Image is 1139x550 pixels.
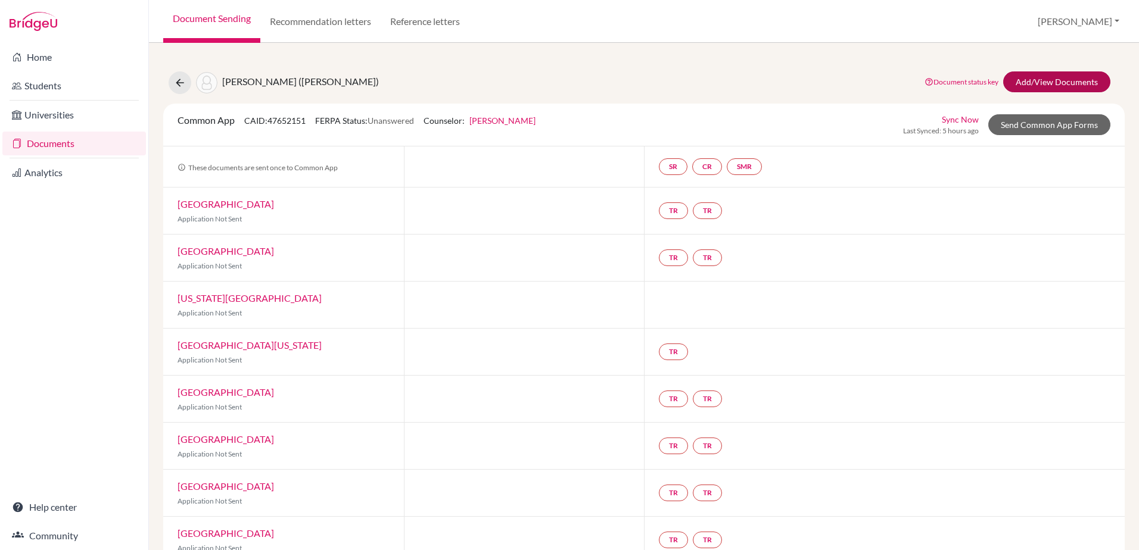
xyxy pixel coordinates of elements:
a: Universities [2,103,146,127]
a: [US_STATE][GEOGRAPHIC_DATA] [178,292,322,304]
span: Application Not Sent [178,496,242,505]
a: Help center [2,495,146,519]
span: Common App [178,114,235,126]
span: Unanswered [368,115,414,126]
span: FERPA Status: [315,115,414,126]
a: TR [693,485,722,501]
a: [GEOGRAPHIC_DATA] [178,198,274,210]
span: Application Not Sent [178,308,242,317]
span: Application Not Sent [178,261,242,270]
a: SMR [727,158,762,175]
a: TR [659,202,688,219]
a: Students [2,74,146,98]
a: Analytics [2,161,146,185]
a: [GEOGRAPHIC_DATA] [178,433,274,445]
a: TR [659,532,688,548]
a: TR [659,343,688,360]
a: Documents [2,132,146,155]
span: These documents are sent once to Common App [178,163,338,172]
a: TR [659,390,688,407]
a: TR [693,249,722,266]
span: CAID: 47652151 [244,115,306,126]
a: CR [692,158,722,175]
a: TR [659,437,688,454]
a: TR [659,485,688,501]
a: Community [2,524,146,548]
a: [GEOGRAPHIC_DATA] [178,480,274,492]
span: [PERSON_NAME] ([PERSON_NAME]) [222,76,379,87]
img: Bridge-U [10,12,57,31]
span: Application Not Sent [178,214,242,223]
a: Add/View Documents [1003,71,1110,92]
a: Home [2,45,146,69]
span: Application Not Sent [178,449,242,458]
a: TR [693,532,722,548]
a: [GEOGRAPHIC_DATA][US_STATE] [178,339,322,351]
a: Send Common App Forms [988,114,1110,135]
a: Sync Now [942,113,979,126]
a: TR [693,437,722,454]
button: [PERSON_NAME] [1032,10,1125,33]
span: Application Not Sent [178,402,242,411]
a: [PERSON_NAME] [469,115,536,126]
a: TR [693,202,722,219]
a: [GEOGRAPHIC_DATA] [178,527,274,539]
a: Document status key [925,77,998,86]
a: SR [659,158,687,175]
a: TR [693,390,722,407]
a: [GEOGRAPHIC_DATA] [178,386,274,398]
span: Counselor: [424,115,536,126]
span: Last Synced: 5 hours ago [903,126,979,136]
a: TR [659,249,688,266]
a: [GEOGRAPHIC_DATA] [178,245,274,257]
span: Application Not Sent [178,355,242,364]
